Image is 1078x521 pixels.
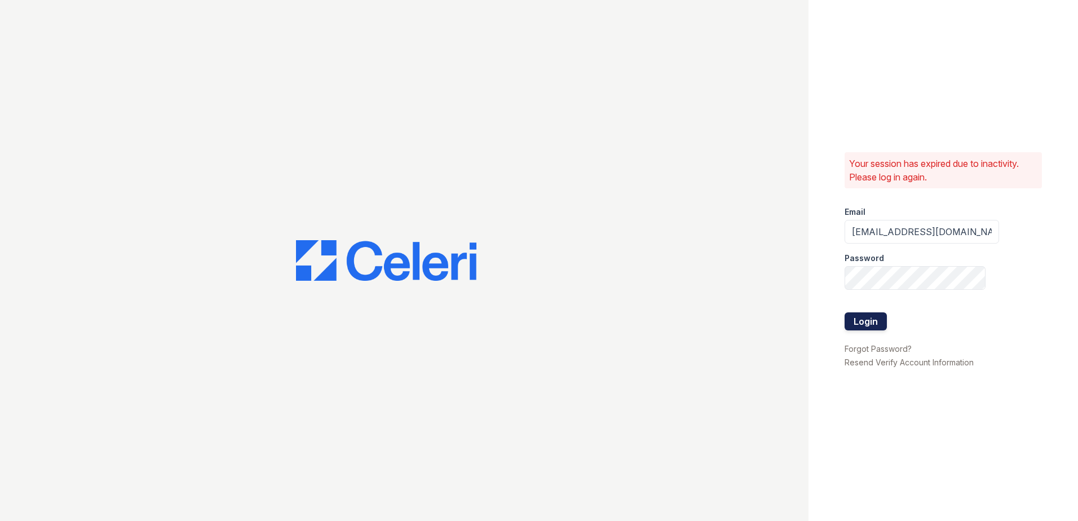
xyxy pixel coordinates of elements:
[849,157,1037,184] p: Your session has expired due to inactivity. Please log in again.
[845,357,974,367] a: Resend Verify Account Information
[845,253,884,264] label: Password
[845,344,912,354] a: Forgot Password?
[296,240,476,281] img: CE_Logo_Blue-a8612792a0a2168367f1c8372b55b34899dd931a85d93a1a3d3e32e68fde9ad4.png
[845,312,887,330] button: Login
[845,206,865,218] label: Email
